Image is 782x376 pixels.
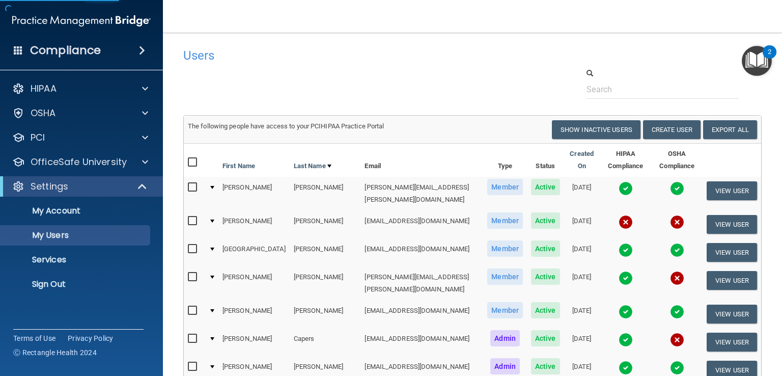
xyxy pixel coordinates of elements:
p: My Users [7,230,146,240]
span: Active [531,358,560,374]
input: Search [586,80,739,99]
span: Member [487,212,523,229]
th: HIPAA Compliance [600,144,652,177]
img: cross.ca9f0e7f.svg [670,271,684,285]
p: Services [7,255,146,265]
a: Export All [703,120,757,139]
td: [PERSON_NAME] [218,266,290,300]
td: [PERSON_NAME] [290,238,361,266]
span: Member [487,302,523,318]
span: Ⓒ Rectangle Health 2024 [13,347,97,358]
td: [PERSON_NAME] [290,266,361,300]
td: [DATE] [564,266,600,300]
p: Sign Out [7,279,146,289]
td: [PERSON_NAME][EMAIL_ADDRESS][PERSON_NAME][DOMAIN_NAME] [360,266,483,300]
td: [PERSON_NAME] [218,177,290,210]
td: [DATE] [564,177,600,210]
a: HIPAA [12,83,148,95]
span: Member [487,268,523,285]
td: [PERSON_NAME] [218,328,290,356]
span: Member [487,240,523,257]
img: cross.ca9f0e7f.svg [670,215,684,229]
p: PCI [31,131,45,144]
th: Type [483,144,527,177]
img: tick.e7d51cea.svg [670,243,684,257]
span: Active [531,179,560,195]
td: Capers [290,328,361,356]
span: Member [487,179,523,195]
button: View User [707,271,757,290]
button: View User [707,243,757,262]
span: Active [531,268,560,285]
td: [PERSON_NAME] [218,210,290,238]
a: PCI [12,131,148,144]
td: [PERSON_NAME] [290,210,361,238]
td: [PERSON_NAME] [218,300,290,328]
td: [GEOGRAPHIC_DATA] [218,238,290,266]
h4: Users [183,49,514,62]
span: Active [531,240,560,257]
img: tick.e7d51cea.svg [670,181,684,196]
td: [EMAIL_ADDRESS][DOMAIN_NAME] [360,328,483,356]
a: Terms of Use [13,333,55,343]
td: [EMAIL_ADDRESS][DOMAIN_NAME] [360,238,483,266]
button: Open Resource Center, 2 new notifications [742,46,772,76]
button: Show Inactive Users [552,120,640,139]
button: View User [707,215,757,234]
td: [EMAIL_ADDRESS][DOMAIN_NAME] [360,210,483,238]
p: OSHA [31,107,56,119]
img: tick.e7d51cea.svg [619,271,633,285]
td: [DATE] [564,238,600,266]
span: Active [531,212,560,229]
div: 2 [768,52,771,65]
p: HIPAA [31,83,57,95]
td: [DATE] [564,300,600,328]
p: Settings [31,180,68,193]
a: Created On [568,148,596,172]
span: Admin [490,330,520,346]
button: Create User [643,120,701,139]
a: OfficeSafe University [12,156,148,168]
img: PMB logo [12,11,151,31]
p: OfficeSafe University [31,156,127,168]
a: Last Name [294,160,331,172]
a: First Name [222,160,255,172]
a: OSHA [12,107,148,119]
td: [PERSON_NAME][EMAIL_ADDRESS][PERSON_NAME][DOMAIN_NAME] [360,177,483,210]
img: tick.e7d51cea.svg [670,361,684,375]
td: [PERSON_NAME] [290,300,361,328]
td: [DATE] [564,210,600,238]
span: Admin [490,358,520,374]
span: The following people have access to your PCIHIPAA Practice Portal [188,122,384,130]
span: Active [531,330,560,346]
img: cross.ca9f0e7f.svg [619,215,633,229]
img: tick.e7d51cea.svg [619,243,633,257]
img: tick.e7d51cea.svg [619,361,633,375]
span: Active [531,302,560,318]
td: [PERSON_NAME] [290,177,361,210]
button: View User [707,181,757,200]
img: tick.e7d51cea.svg [619,181,633,196]
iframe: Drift Widget Chat Controller [606,305,770,345]
th: Email [360,144,483,177]
td: [EMAIL_ADDRESS][DOMAIN_NAME] [360,300,483,328]
a: Settings [12,180,148,193]
th: Status [527,144,564,177]
h4: Compliance [30,43,101,58]
td: [DATE] [564,328,600,356]
a: Privacy Policy [68,333,114,343]
p: My Account [7,206,146,216]
th: OSHA Compliance [652,144,703,177]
